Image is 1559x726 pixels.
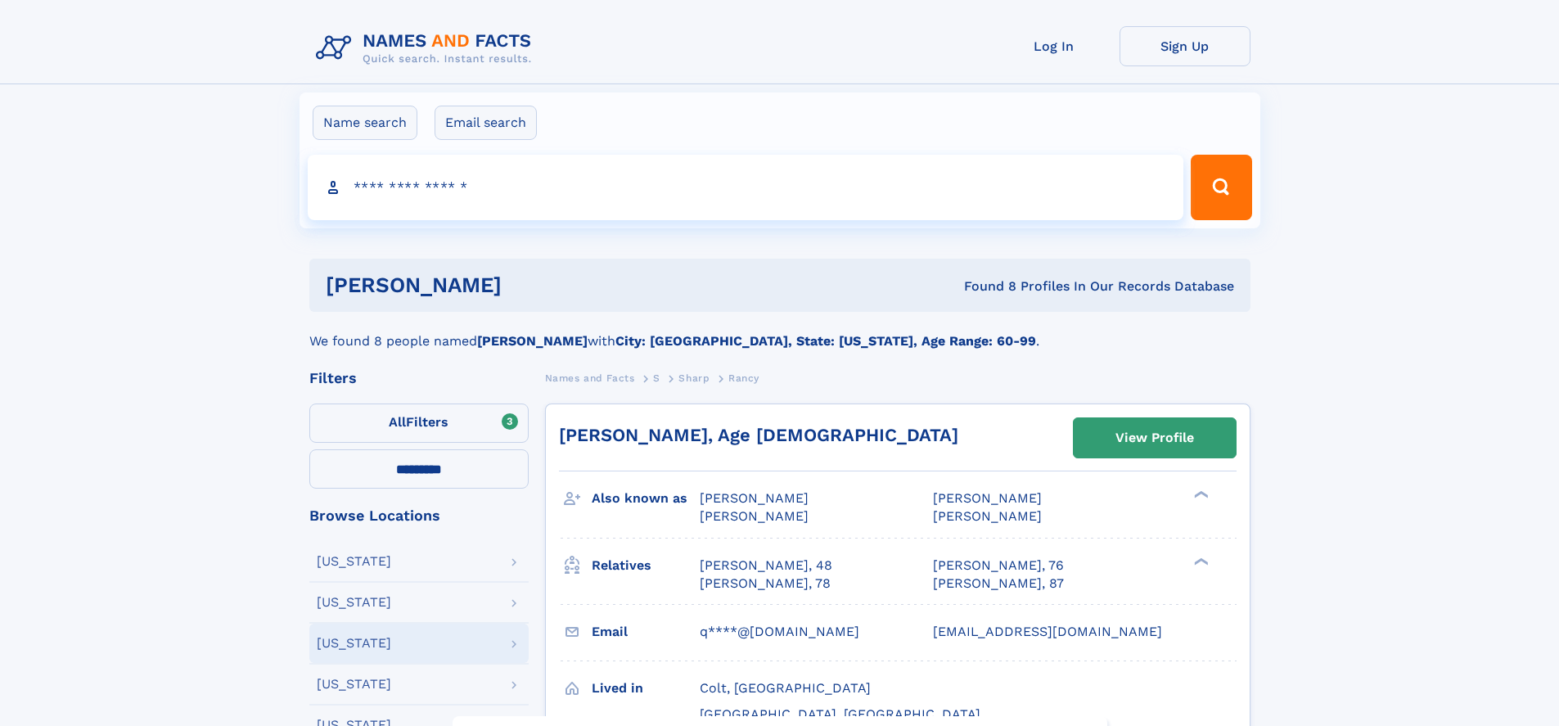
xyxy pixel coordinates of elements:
[1120,26,1250,66] a: Sign Up
[700,557,832,575] a: [PERSON_NAME], 48
[313,106,417,140] label: Name search
[933,490,1042,506] span: [PERSON_NAME]
[933,557,1064,575] a: [PERSON_NAME], 76
[678,368,710,388] a: Sharp
[309,404,529,443] label: Filters
[317,678,391,691] div: [US_STATE]
[700,490,809,506] span: [PERSON_NAME]
[317,596,391,609] div: [US_STATE]
[700,680,871,696] span: Colt, [GEOGRAPHIC_DATA]
[700,508,809,524] span: [PERSON_NAME]
[732,277,1234,295] div: Found 8 Profiles In Our Records Database
[700,575,831,593] a: [PERSON_NAME], 78
[592,674,700,702] h3: Lived in
[559,425,958,445] a: [PERSON_NAME], Age [DEMOGRAPHIC_DATA]
[389,414,406,430] span: All
[1190,489,1210,500] div: ❯
[317,637,391,650] div: [US_STATE]
[1115,419,1194,457] div: View Profile
[653,368,660,388] a: S
[477,333,588,349] b: [PERSON_NAME]
[435,106,537,140] label: Email search
[592,552,700,579] h3: Relatives
[700,706,980,722] span: [GEOGRAPHIC_DATA], [GEOGRAPHIC_DATA]
[933,624,1162,639] span: [EMAIL_ADDRESS][DOMAIN_NAME]
[728,372,759,384] span: Rancy
[1190,556,1210,566] div: ❯
[678,372,710,384] span: Sharp
[309,371,529,386] div: Filters
[592,485,700,512] h3: Also known as
[317,555,391,568] div: [US_STATE]
[545,368,635,388] a: Names and Facts
[933,575,1064,593] a: [PERSON_NAME], 87
[326,275,733,295] h1: [PERSON_NAME]
[592,618,700,646] h3: Email
[309,312,1250,351] div: We found 8 people named with .
[309,508,529,523] div: Browse Locations
[309,26,545,70] img: Logo Names and Facts
[989,26,1120,66] a: Log In
[615,333,1036,349] b: City: [GEOGRAPHIC_DATA], State: [US_STATE], Age Range: 60-99
[308,155,1184,220] input: search input
[933,508,1042,524] span: [PERSON_NAME]
[653,372,660,384] span: S
[1074,418,1236,458] a: View Profile
[1191,155,1251,220] button: Search Button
